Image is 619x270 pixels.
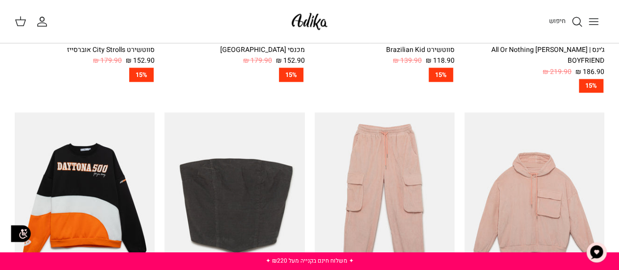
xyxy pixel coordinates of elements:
[315,45,455,55] div: סווטשירט Brazilian Kid
[15,45,155,67] a: סווטשירט City Strolls אוברסייז 152.90 ₪ 179.90 ₪
[289,10,330,33] img: Adika IL
[426,55,455,66] span: 118.90 ₪
[15,68,155,82] a: 15%
[93,55,122,66] span: 179.90 ₪
[36,16,52,27] a: החשבון שלי
[464,45,604,77] a: ג׳ינס All Or Nothing [PERSON_NAME] | BOYFRIEND 186.90 ₪ 219.90 ₪
[266,256,354,265] a: ✦ משלוח חינם בקנייה מעל ₪220 ✦
[429,68,453,82] span: 15%
[549,16,583,27] a: חיפוש
[464,45,604,67] div: ג׳ינס All Or Nothing [PERSON_NAME] | BOYFRIEND
[164,45,304,67] a: מכנסי [GEOGRAPHIC_DATA] 152.90 ₪ 179.90 ₪
[543,67,572,77] span: 219.90 ₪
[15,45,155,55] div: סווטשירט City Strolls אוברסייז
[583,11,604,32] button: Toggle menu
[243,55,272,66] span: 179.90 ₪
[164,45,304,55] div: מכנסי [GEOGRAPHIC_DATA]
[315,68,455,82] a: 15%
[164,68,304,82] a: 15%
[464,79,604,93] a: 15%
[393,55,422,66] span: 139.90 ₪
[129,68,154,82] span: 15%
[279,68,303,82] span: 15%
[582,238,611,267] button: צ'אט
[315,45,455,67] a: סווטשירט Brazilian Kid 118.90 ₪ 139.90 ₪
[126,55,155,66] span: 152.90 ₪
[579,79,603,93] span: 15%
[276,55,305,66] span: 152.90 ₪
[575,67,604,77] span: 186.90 ₪
[549,16,566,25] span: חיפוש
[7,220,34,247] img: accessibility_icon02.svg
